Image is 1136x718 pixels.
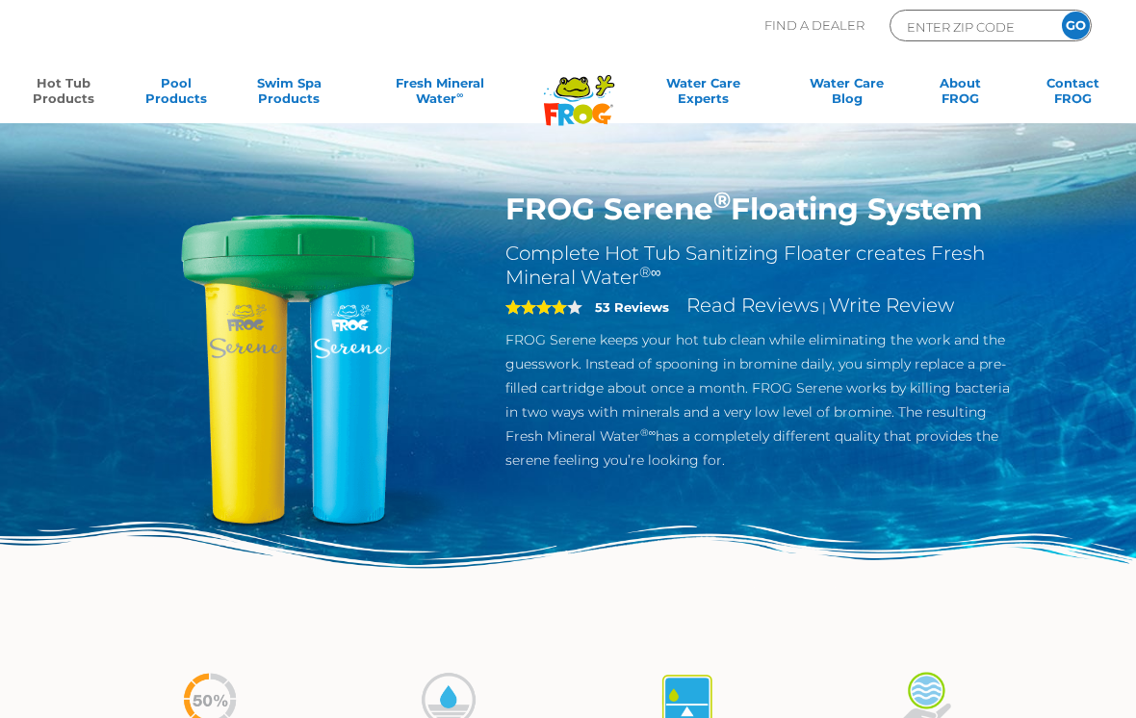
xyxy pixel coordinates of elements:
h2: Complete Hot Tub Sanitizing Floater creates Fresh Mineral Water [505,242,1017,290]
a: Water CareBlog [803,75,891,114]
a: Hot TubProducts [19,75,107,114]
span: | [822,299,826,315]
a: Read Reviews [686,294,819,317]
a: Write Review [829,294,954,317]
img: hot-tub-product-serene-floater.png [119,191,477,548]
img: Frog Products Logo [533,50,625,126]
sup: ∞ [456,90,463,100]
span: 4 [505,299,567,315]
a: PoolProducts [132,75,219,114]
h1: FROG Serene Floating System [505,191,1017,227]
sup: ®∞ [640,426,657,439]
a: Swim SpaProducts [245,75,333,114]
a: ContactFROG [1029,75,1117,114]
a: Fresh MineralWater∞ [358,75,522,114]
input: GO [1062,12,1090,39]
strong: 53 Reviews [595,299,669,315]
p: FROG Serene keeps your hot tub clean while eliminating the work and the guesswork. Instead of spo... [505,328,1017,473]
sup: ® [713,186,731,214]
p: Find A Dealer [764,10,865,41]
a: AboutFROG [917,75,1004,114]
a: Water CareExperts [629,75,778,114]
sup: ®∞ [639,263,661,281]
